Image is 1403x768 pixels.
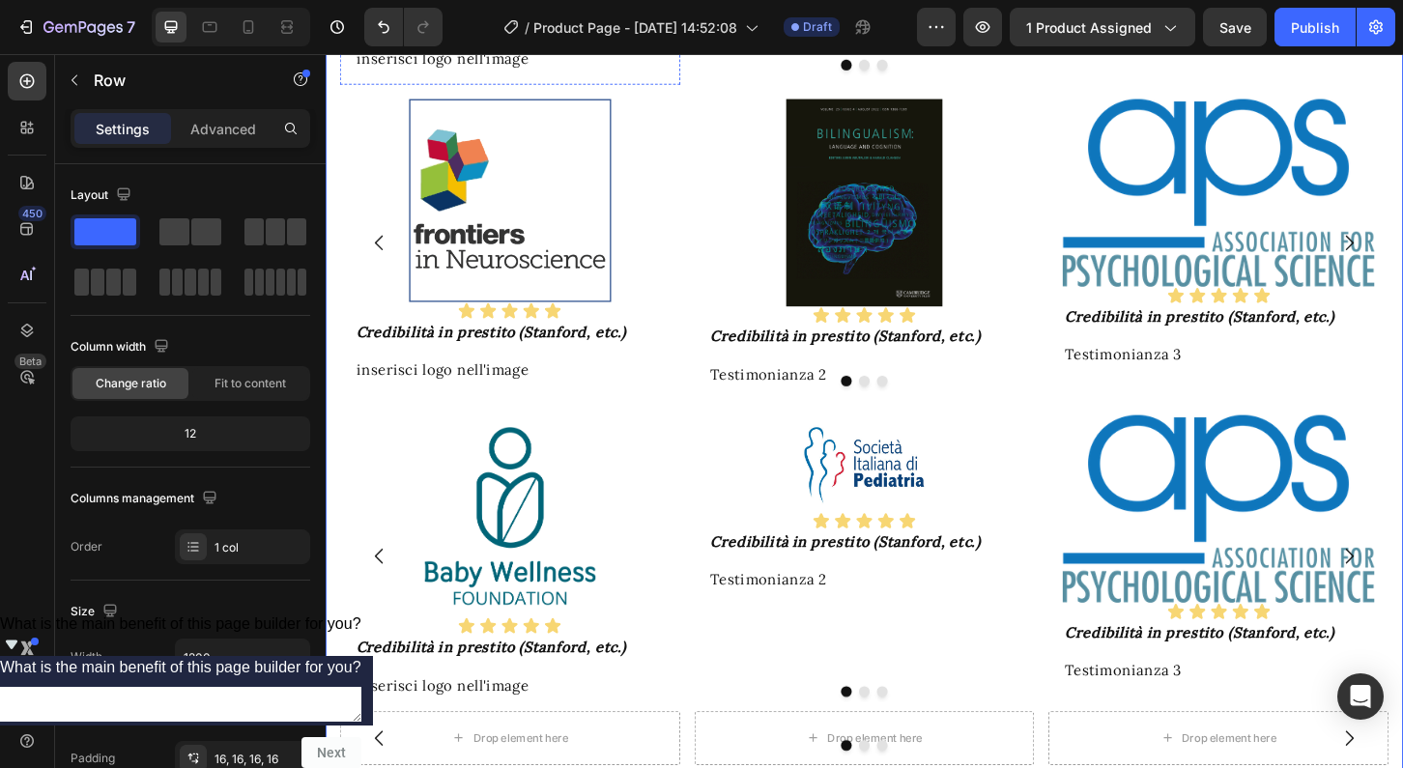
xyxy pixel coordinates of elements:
[1203,8,1267,46] button: Save
[1026,17,1152,38] span: 1 product assigned
[1219,19,1251,36] span: Save
[795,312,1127,333] p: Testimonianza 3
[496,388,663,493] img: gempages_562345052609709221-adb84e9d-063b-4d12-a9da-8d2df6677a7f.jpg
[364,8,443,46] div: Undo/Redo
[555,346,566,357] button: Dot
[415,514,746,535] p: Credibilità in prestito (Stanford, etc.)
[96,119,150,139] p: Settings
[31,176,85,230] button: Carousel Back Arrow
[795,612,1127,633] p: Credibilità in prestito (Stanford, etc.)
[540,728,643,744] div: Drop element here
[71,486,221,512] div: Columns management
[574,6,586,17] button: Dot
[555,738,566,750] button: Dot
[793,48,1129,250] img: gempages_562345052609709221-95f37056-0555-4960-a89f-7d48f3a7d990.png
[71,599,122,625] div: Size
[71,183,135,209] div: Layout
[31,709,85,763] button: Carousel Back Arrow
[496,48,663,271] img: gempages_562345052609709221-66c9c84d-f382-49f7-9485-4aadb3354f0f.jpg
[326,54,1403,768] iframe: Design area
[127,15,135,39] p: 7
[90,48,307,266] img: gempages_562345052609709221-cc9ce463-8b51-40e3-8b03-860d30eb37ba.png
[71,538,102,555] div: Order
[96,375,166,392] span: Change ratio
[18,206,46,221] div: 450
[795,271,1127,293] p: Credibilità in prestito (Stanford, etc.)
[593,738,605,750] button: Dot
[94,69,258,92] p: Row
[1337,673,1384,720] div: Open Intercom Messenger
[533,17,737,38] span: Product Page - [DATE] 14:52:08
[158,728,261,744] div: Drop element here
[1074,709,1129,763] button: Carousel Next Arrow
[415,334,746,356] p: Testimonianza 2
[1010,8,1195,46] button: 1 product assigned
[33,627,364,648] p: Credibilità in prestito (Stanford, etc.)
[415,555,746,576] p: Testimonianza 2
[215,539,305,556] div: 1 col
[593,6,605,17] button: Dot
[190,119,256,139] p: Advanced
[1074,176,1129,230] button: Carousel Next Arrow
[593,680,605,692] button: Dot
[74,420,306,447] div: 12
[793,388,1129,590] img: gempages_562345052609709221-95f37056-0555-4960-a89f-7d48f3a7d990.png
[803,18,832,36] span: Draft
[14,354,46,369] div: Beta
[525,17,530,38] span: /
[1074,513,1129,567] button: Carousel Next Arrow
[31,513,85,567] button: Carousel Back Arrow
[215,375,286,392] span: Fit to content
[1274,8,1356,46] button: Publish
[574,680,586,692] button: Dot
[555,6,566,17] button: Dot
[415,293,746,314] p: Credibilità in prestito (Stanford, etc.)
[574,346,586,357] button: Dot
[33,668,364,690] p: inserisci logo nell'image
[33,328,364,350] p: inserisci logo nell'image
[922,728,1024,744] div: Drop element here
[33,288,364,309] p: Credibilità in prestito (Stanford, etc.)
[1291,17,1339,38] div: Publish
[8,8,144,46] button: 7
[593,346,605,357] button: Dot
[574,738,586,750] button: Dot
[795,652,1127,673] p: Testimonianza 3
[555,680,566,692] button: Dot
[71,334,173,360] div: Column width
[90,388,307,606] img: gempages_562345052609709221-a933336d-c866-4f33-92cb-5663e64ba84e.png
